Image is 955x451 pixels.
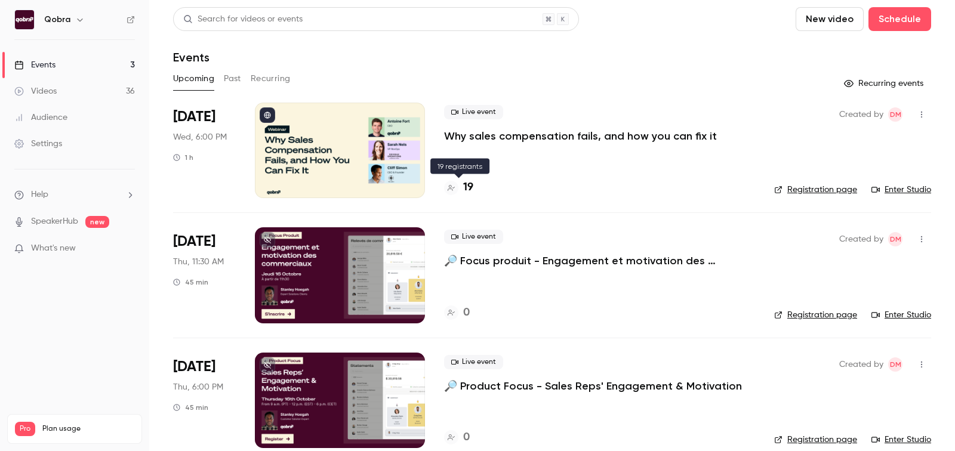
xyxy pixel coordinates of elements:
[173,357,215,376] span: [DATE]
[173,103,236,198] div: Oct 8 Wed, 6:00 PM (Europe/Paris)
[888,232,902,246] span: Dylan Manceau
[44,14,70,26] h6: Qobra
[173,227,236,323] div: Oct 16 Thu, 11:30 AM (Europe/Paris)
[85,216,109,228] span: new
[173,256,224,268] span: Thu, 11:30 AM
[839,74,931,93] button: Recurring events
[888,357,902,372] span: Dylan Manceau
[890,357,901,372] span: DM
[224,69,241,88] button: Past
[463,430,470,446] h4: 0
[42,424,134,434] span: Plan usage
[173,131,227,143] span: Wed, 6:00 PM
[31,215,78,228] a: SpeakerHub
[14,112,67,123] div: Audience
[14,189,135,201] li: help-dropdown-opener
[839,232,883,246] span: Created by
[444,129,717,143] a: Why sales compensation fails, and how you can fix it
[796,7,864,31] button: New video
[444,230,503,244] span: Live event
[444,180,473,196] a: 19
[774,184,857,196] a: Registration page
[15,10,34,29] img: Qobra
[173,277,208,287] div: 45 min
[251,69,291,88] button: Recurring
[871,184,931,196] a: Enter Studio
[890,232,901,246] span: DM
[173,381,223,393] span: Thu, 6:00 PM
[463,180,473,196] h4: 19
[183,13,303,26] div: Search for videos or events
[444,105,503,119] span: Live event
[15,422,35,436] span: Pro
[774,434,857,446] a: Registration page
[173,403,208,412] div: 45 min
[173,69,214,88] button: Upcoming
[444,379,742,393] a: 🔎 Product Focus - Sales Reps' Engagement & Motivation
[839,357,883,372] span: Created by
[173,50,210,64] h1: Events
[871,434,931,446] a: Enter Studio
[444,355,503,369] span: Live event
[444,305,470,321] a: 0
[463,305,470,321] h4: 0
[173,153,193,162] div: 1 h
[173,107,215,126] span: [DATE]
[173,232,215,251] span: [DATE]
[31,189,48,201] span: Help
[888,107,902,122] span: Dylan Manceau
[774,309,857,321] a: Registration page
[839,107,883,122] span: Created by
[14,85,57,97] div: Videos
[31,242,76,255] span: What's new
[444,254,755,268] a: 🔎 Focus produit - Engagement et motivation des commerciaux
[868,7,931,31] button: Schedule
[14,138,62,150] div: Settings
[871,309,931,321] a: Enter Studio
[444,430,470,446] a: 0
[890,107,901,122] span: DM
[173,353,236,448] div: Oct 16 Thu, 6:00 PM (Europe/Paris)
[14,59,56,71] div: Events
